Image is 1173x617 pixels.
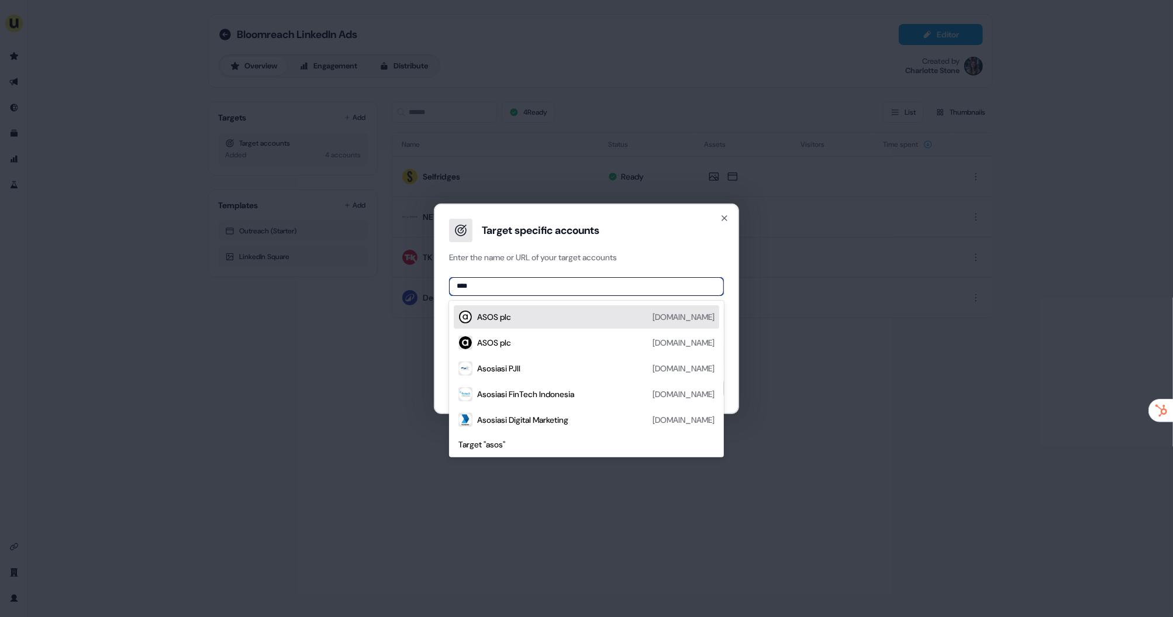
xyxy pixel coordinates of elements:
[653,337,715,349] div: [DOMAIN_NAME]
[477,311,511,323] div: ASOS plc
[458,439,715,450] div: Target " asos "
[653,414,715,426] div: [DOMAIN_NAME]
[477,363,520,374] div: Asosiasi PJII
[477,337,511,349] div: ASOS plc
[653,363,715,374] div: [DOMAIN_NAME]
[482,223,599,237] h3: Target specific accounts
[653,388,715,400] div: [DOMAIN_NAME]
[477,388,574,400] div: Asosiasi FinTech Indonesia
[444,251,729,263] p: Enter the name or URL of your target accounts
[477,414,568,426] div: Asosiasi Digital Marketing
[653,311,715,323] div: [DOMAIN_NAME]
